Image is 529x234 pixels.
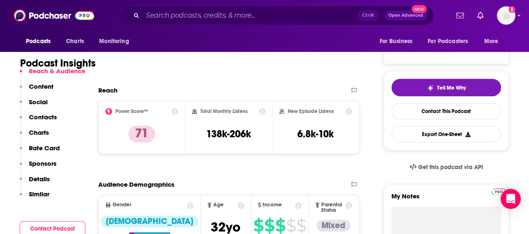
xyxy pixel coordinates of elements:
img: User Profile [497,6,515,25]
button: Export One-Sheet [391,126,501,142]
span: New [411,5,427,13]
a: Charts [61,33,89,49]
button: open menu [373,33,423,49]
span: Gender [112,202,131,208]
p: Social [29,98,48,106]
p: Contacts [29,113,57,121]
span: For Business [379,36,412,47]
span: Ctrl K [358,10,378,21]
a: Pro website [491,187,506,195]
p: Details [29,175,50,183]
h2: Reach [98,86,118,94]
h3: 6.8k-10k [297,128,334,140]
img: Podchaser - Follow, Share and Rate Podcasts [14,8,94,23]
h2: Power Score™ [115,108,148,114]
div: Mixed [317,220,350,231]
p: Charts [29,129,49,136]
p: Sponsors [29,159,56,167]
button: Reach & Audience [20,67,85,82]
p: 71 [128,126,155,142]
h1: Podcast Insights [20,57,96,69]
a: Contact This Podcast [391,103,501,119]
h2: Total Monthly Listens [200,108,248,114]
span: $ [253,219,263,232]
label: My Notes [391,192,501,207]
h3: 138k-206k [206,128,251,140]
button: Sponsors [20,159,56,175]
span: $ [264,219,274,232]
button: Content [20,82,54,98]
button: Details [20,175,50,190]
div: [DEMOGRAPHIC_DATA] [101,216,198,227]
span: Open Advanced [388,13,423,18]
span: Income [263,202,282,208]
span: $ [275,219,285,232]
span: Get this podcast via API [418,164,483,171]
button: Charts [20,129,49,144]
p: Rate Card [29,144,60,152]
span: Logged in as sVanCleve [497,6,515,25]
span: Monitoring [99,36,129,47]
p: Reach & Audience [29,67,85,75]
span: $ [286,219,296,232]
span: For Podcasters [428,36,468,47]
span: Age [213,202,224,208]
h2: New Episode Listens [288,108,334,114]
a: Show notifications dropdown [453,8,467,23]
svg: Add a profile image [509,6,515,13]
button: open menu [20,33,61,49]
button: Show profile menu [497,6,515,25]
div: Search podcasts, credits, & more... [120,6,434,25]
p: Content [29,82,54,90]
a: Show notifications dropdown [474,8,487,23]
span: Podcasts [26,36,51,47]
span: More [484,36,498,47]
img: Podchaser Pro [491,188,506,195]
button: open menu [422,33,480,49]
button: Rate Card [20,144,60,159]
a: Get this podcast via API [403,157,490,177]
span: $ [296,219,306,232]
span: Charts [66,36,84,47]
button: open menu [478,33,509,49]
button: Contacts [20,113,57,129]
h2: Audience Demographics [98,180,174,188]
button: Social [20,98,48,113]
input: Search podcasts, credits, & more... [143,9,358,22]
button: tell me why sparkleTell Me Why [391,79,501,96]
button: open menu [93,33,140,49]
button: Similar [20,190,49,206]
p: Similar [29,190,49,198]
img: tell me why sparkle [427,85,434,91]
div: Open Intercom Messenger [501,189,521,209]
button: Open AdvancedNew [385,10,427,21]
span: Tell Me Why [437,85,466,91]
span: Parental Status [321,202,344,213]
